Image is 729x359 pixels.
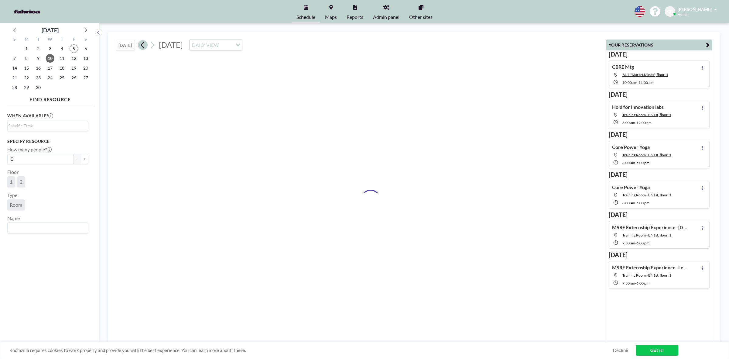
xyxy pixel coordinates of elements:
[7,192,17,198] label: Type
[609,251,710,259] h3: [DATE]
[347,15,363,19] span: Reports
[636,120,652,125] span: 12:00 PM
[8,223,88,233] div: Search for option
[70,64,78,72] span: Friday, September 19, 2025
[622,273,671,278] span: Training Room - BN1st, floor: 1
[20,179,22,185] span: 2
[68,36,80,44] div: F
[21,36,33,44] div: M
[373,15,399,19] span: Admin panel
[46,64,54,72] span: Wednesday, September 17, 2025
[622,72,668,77] span: BN1 "Market Minds", floor: 1
[56,36,68,44] div: T
[44,36,56,44] div: W
[22,64,31,72] span: Monday, September 15, 2025
[612,224,688,230] h4: MSRE Externship Experience -[GEOGRAPHIC_DATA]
[622,120,635,125] span: 8:00 AM
[609,91,710,98] h3: [DATE]
[609,50,710,58] h3: [DATE]
[7,169,19,175] label: Floor
[622,241,635,245] span: 7:30 AM
[10,5,44,18] img: organization-logo
[622,193,671,197] span: Training Room - BN1st, floor: 1
[606,40,712,50] button: YOUR RESERVATIONS
[622,153,671,157] span: Training Room - BN1st, floor: 1
[116,40,135,50] button: [DATE]
[22,74,31,82] span: Monday, September 22, 2025
[296,15,315,19] span: Schedule
[638,80,653,85] span: 11:00 AM
[622,233,671,237] span: Training Room - BN1st, floor: 1
[622,112,671,117] span: Training Room - BN1st, floor: 1
[7,94,93,102] h4: FIND RESOURCE
[10,54,19,63] span: Sunday, September 7, 2025
[74,154,81,164] button: -
[81,154,88,164] button: +
[191,41,220,49] span: DAILY VIEW
[622,80,637,85] span: 10:00 AM
[46,54,54,63] span: Wednesday, September 10, 2025
[636,201,649,205] span: 5:00 PM
[70,44,78,53] span: Friday, September 5, 2025
[609,171,710,178] h3: [DATE]
[22,44,31,53] span: Monday, September 1, 2025
[58,54,66,63] span: Thursday, September 11, 2025
[10,202,22,208] span: Room
[635,161,636,165] span: -
[9,36,21,44] div: S
[612,104,664,110] h4: Hold for Innovation labs
[70,54,78,63] span: Friday, September 12, 2025
[81,74,90,82] span: Saturday, September 27, 2025
[667,9,673,14] span: CB
[34,64,43,72] span: Tuesday, September 16, 2025
[10,64,19,72] span: Sunday, September 14, 2025
[637,80,638,85] span: -
[81,54,90,63] span: Saturday, September 13, 2025
[58,74,66,82] span: Thursday, September 25, 2025
[9,347,613,353] span: Roomzilla requires cookies to work properly and provide you with the best experience. You can lea...
[622,161,635,165] span: 8:00 AM
[409,15,433,19] span: Other sites
[34,83,43,92] span: Tuesday, September 30, 2025
[609,211,710,219] h3: [DATE]
[678,12,689,17] span: Admin
[58,64,66,72] span: Thursday, September 18, 2025
[678,7,712,12] span: [PERSON_NAME]
[34,54,43,63] span: Tuesday, September 9, 2025
[22,83,31,92] span: Monday, September 29, 2025
[81,64,90,72] span: Saturday, September 20, 2025
[10,83,19,92] span: Sunday, September 28, 2025
[635,281,636,285] span: -
[7,215,20,221] label: Name
[613,347,628,353] a: Decline
[635,120,636,125] span: -
[221,41,232,49] input: Search for option
[635,241,636,245] span: -
[33,36,44,44] div: T
[636,161,649,165] span: 5:00 PM
[80,36,91,44] div: S
[612,264,688,271] h4: MSRE Externship Experience -Leeds School of Business
[10,179,12,185] span: 1
[235,347,246,353] a: here.
[8,123,84,129] input: Search for option
[635,201,636,205] span: -
[34,44,43,53] span: Tuesday, September 2, 2025
[81,44,90,53] span: Saturday, September 6, 2025
[325,15,337,19] span: Maps
[34,74,43,82] span: Tuesday, September 23, 2025
[46,44,54,53] span: Wednesday, September 3, 2025
[70,74,78,82] span: Friday, September 26, 2025
[622,201,635,205] span: 8:00 AM
[636,281,649,285] span: 6:00 PM
[159,40,183,49] span: [DATE]
[8,224,84,232] input: Search for option
[10,74,19,82] span: Sunday, September 21, 2025
[609,131,710,138] h3: [DATE]
[7,139,88,144] h3: Specify resource
[8,121,88,130] div: Search for option
[612,64,634,70] h4: CBRE Mtg
[190,40,242,50] div: Search for option
[58,44,66,53] span: Thursday, September 4, 2025
[636,345,678,356] a: Got it!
